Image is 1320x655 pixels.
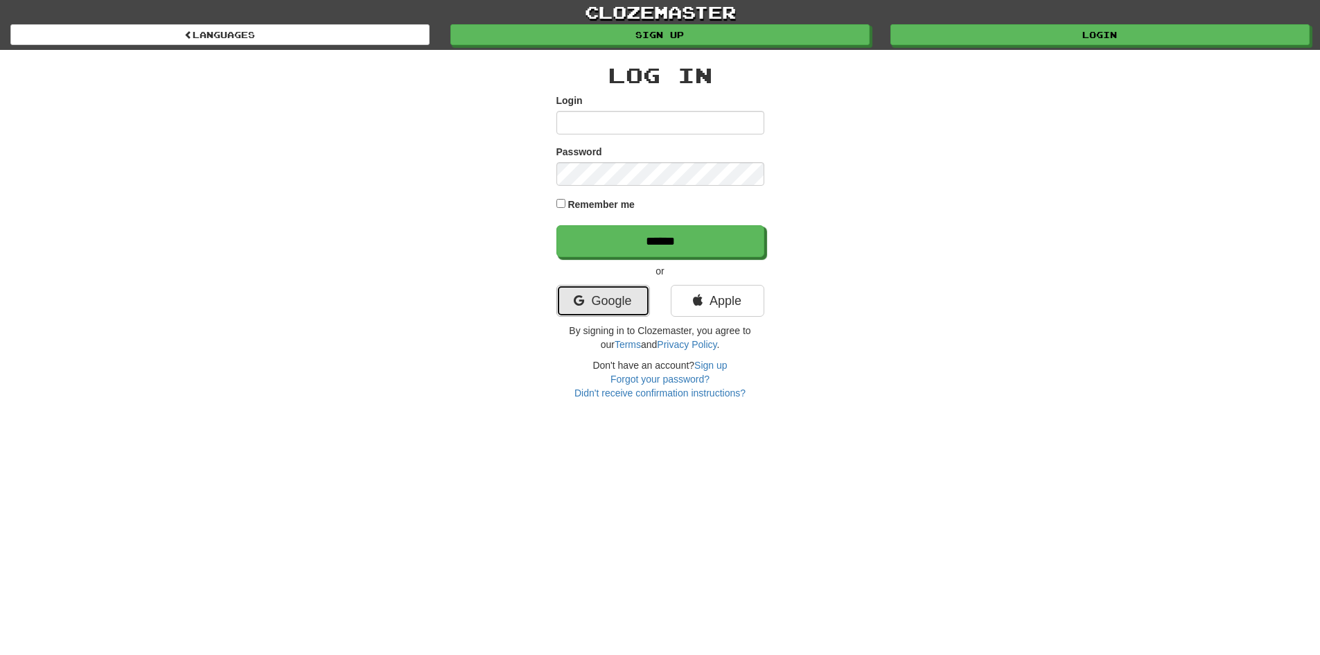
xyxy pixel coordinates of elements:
a: Terms [615,339,641,350]
a: Google [556,285,650,317]
a: Login [890,24,1310,45]
a: Sign up [694,360,727,371]
p: By signing in to Clozemaster, you agree to our and . [556,324,764,351]
a: Didn't receive confirmation instructions? [574,387,746,399]
a: Sign up [450,24,870,45]
label: Remember me [567,198,635,211]
h2: Log In [556,64,764,87]
a: Apple [671,285,764,317]
a: Languages [10,24,430,45]
label: Login [556,94,583,107]
p: or [556,264,764,278]
a: Forgot your password? [610,374,710,385]
label: Password [556,145,602,159]
div: Don't have an account? [556,358,764,400]
a: Privacy Policy [657,339,716,350]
